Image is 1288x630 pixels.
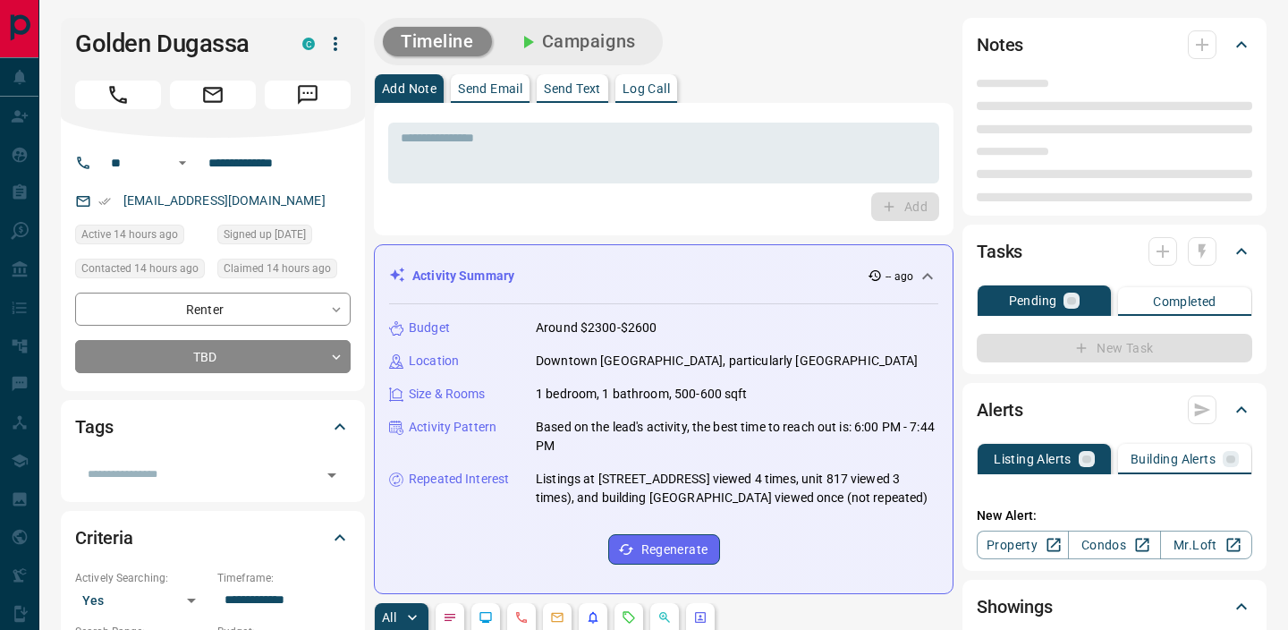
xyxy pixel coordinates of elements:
[302,38,315,50] div: condos.ca
[75,340,351,373] div: TBD
[75,413,113,441] h2: Tags
[536,418,938,455] p: Based on the lead's activity, the best time to reach out is: 6:00 PM - 7:44 PM
[1131,453,1216,465] p: Building Alerts
[75,293,351,326] div: Renter
[977,23,1252,66] div: Notes
[536,319,657,337] p: Around $2300-$2600
[977,230,1252,273] div: Tasks
[550,610,564,625] svg: Emails
[977,30,1023,59] h2: Notes
[382,82,436,95] p: Add Note
[75,81,161,109] span: Call
[977,507,1252,525] p: New Alert:
[623,82,670,95] p: Log Call
[608,534,720,565] button: Regenerate
[977,585,1252,628] div: Showings
[409,470,509,489] p: Repeated Interest
[885,268,913,285] p: -- ago
[75,524,133,552] h2: Criteria
[75,225,208,250] div: Fri Sep 12 2025
[217,259,351,284] div: Fri Sep 12 2025
[977,237,1022,266] h2: Tasks
[170,81,256,109] span: Email
[586,610,600,625] svg: Listing Alerts
[217,570,351,586] p: Timeframe:
[123,193,326,208] a: [EMAIL_ADDRESS][DOMAIN_NAME]
[389,260,938,293] div: Activity Summary-- ago
[75,570,208,586] p: Actively Searching:
[412,267,514,285] p: Activity Summary
[1068,531,1160,559] a: Condos
[217,225,351,250] div: Sat Apr 01 2023
[536,470,938,507] p: Listings at [STREET_ADDRESS] viewed 4 times, unit 817 viewed 3 times), and building [GEOGRAPHIC_D...
[1009,294,1057,307] p: Pending
[409,418,496,437] p: Activity Pattern
[383,27,492,56] button: Timeline
[382,611,396,624] p: All
[224,260,331,277] span: Claimed 14 hours ago
[75,30,275,58] h1: Golden Dugassa
[514,610,529,625] svg: Calls
[81,226,178,243] span: Active 14 hours ago
[693,610,708,625] svg: Agent Actions
[536,352,919,370] p: Downtown [GEOGRAPHIC_DATA], particularly [GEOGRAPHIC_DATA]
[75,516,351,559] div: Criteria
[544,82,601,95] p: Send Text
[81,260,199,277] span: Contacted 14 hours ago
[977,592,1053,621] h2: Showings
[265,81,351,109] span: Message
[977,531,1069,559] a: Property
[409,385,486,404] p: Size & Rooms
[224,226,306,243] span: Signed up [DATE]
[75,259,208,284] div: Fri Sep 12 2025
[657,610,672,625] svg: Opportunities
[499,27,654,56] button: Campaigns
[172,152,193,174] button: Open
[977,388,1252,431] div: Alerts
[994,453,1072,465] p: Listing Alerts
[536,385,748,404] p: 1 bedroom, 1 bathroom, 500-600 sqft
[75,586,208,615] div: Yes
[977,396,1023,424] h2: Alerts
[319,463,344,488] button: Open
[1153,295,1216,308] p: Completed
[98,195,111,208] svg: Email Verified
[409,319,450,337] p: Budget
[622,610,636,625] svg: Requests
[75,405,351,448] div: Tags
[458,82,522,95] p: Send Email
[479,610,493,625] svg: Lead Browsing Activity
[443,610,457,625] svg: Notes
[1160,531,1252,559] a: Mr.Loft
[409,352,459,370] p: Location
